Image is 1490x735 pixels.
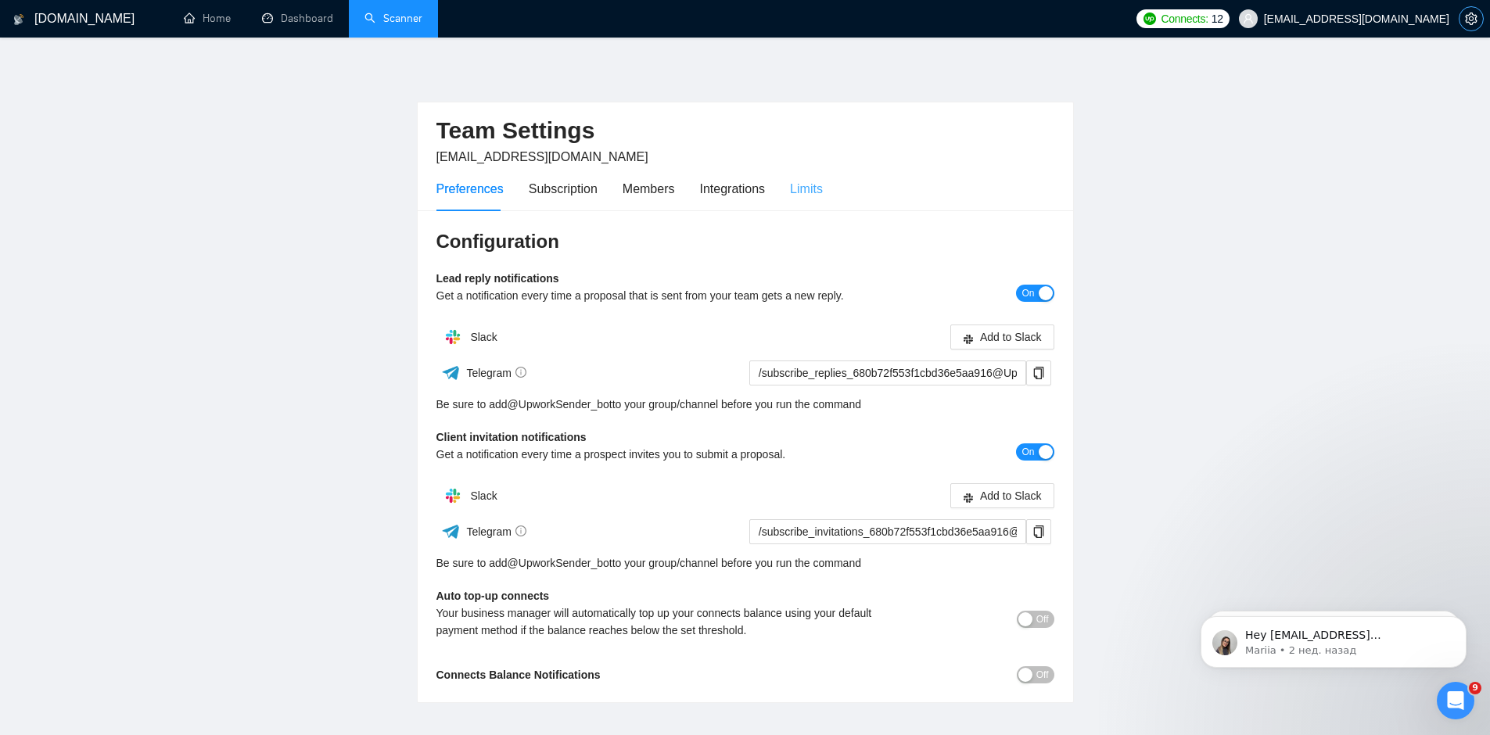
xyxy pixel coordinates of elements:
[515,525,526,536] span: info-circle
[441,522,461,541] img: ww3wtPAAAAAElFTkSuQmCC
[1026,360,1051,385] button: copy
[262,12,333,25] a: dashboardDashboard
[1469,682,1481,694] span: 9
[963,492,974,504] span: slack
[184,12,231,25] a: homeHome
[623,179,675,199] div: Members
[13,7,24,32] img: logo
[1026,519,1051,544] button: copy
[950,483,1054,508] button: slackAdd to Slack
[437,321,469,353] img: hpQkSZIkSZIkSZIkSZIkSZIkSZIkSZIkSZIkSZIkSZIkSZIkSZIkSZIkSZIkSZIkSZIkSZIkSZIkSZIkSZIkSZIkSZIkSZIkS...
[436,431,587,443] b: Client invitation notifications
[980,487,1042,504] span: Add to Slack
[508,396,612,413] a: @UpworkSender_bot
[1459,6,1484,31] button: setting
[436,272,559,285] b: Lead reply notifications
[436,179,504,199] div: Preferences
[436,396,1054,413] div: Be sure to add to your group/channel before you run the command
[1161,10,1208,27] span: Connects:
[1243,13,1254,24] span: user
[470,489,497,502] span: Slack
[1027,525,1050,538] span: copy
[436,229,1054,254] h3: Configuration
[1177,583,1490,693] iframe: Intercom notifications сообщение
[508,554,612,572] a: @UpworkSender_bot
[466,367,526,379] span: Telegram
[436,590,550,602] b: Auto top-up connects
[1027,367,1050,379] span: copy
[1021,443,1034,461] span: On
[1459,13,1483,25] span: setting
[1212,10,1223,27] span: 12
[963,333,974,345] span: slack
[1459,13,1484,25] a: setting
[436,604,900,639] div: Your business manager will automatically top up your connects balance using your default payment ...
[790,179,823,199] div: Limits
[1437,682,1474,719] iframe: Intercom live chat
[470,331,497,343] span: Slack
[950,324,1054,350] button: slackAdd to Slack
[437,480,469,511] img: hpQkSZIkSZIkSZIkSZIkSZIkSZIkSZIkSZIkSZIkSZIkSZIkSZIkSZIkSZIkSZIkSZIkSZIkSZIkSZIkSZIkSZIkSZIkSZIkS...
[436,669,601,681] b: Connects Balance Notifications
[364,12,422,25] a: searchScanner
[436,446,900,463] div: Get a notification every time a prospect invites you to submit a proposal.
[700,179,766,199] div: Integrations
[436,150,648,163] span: [EMAIL_ADDRESS][DOMAIN_NAME]
[436,287,900,304] div: Get a notification every time a proposal that is sent from your team gets a new reply.
[1036,666,1049,683] span: Off
[1144,13,1156,25] img: upwork-logo.png
[980,328,1042,346] span: Add to Slack
[1036,611,1049,628] span: Off
[529,179,598,199] div: Subscription
[436,115,1054,147] h2: Team Settings
[441,363,461,382] img: ww3wtPAAAAAElFTkSuQmCC
[466,525,526,538] span: Telegram
[436,554,1054,572] div: Be sure to add to your group/channel before you run the command
[515,367,526,378] span: info-circle
[1021,285,1034,302] span: On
